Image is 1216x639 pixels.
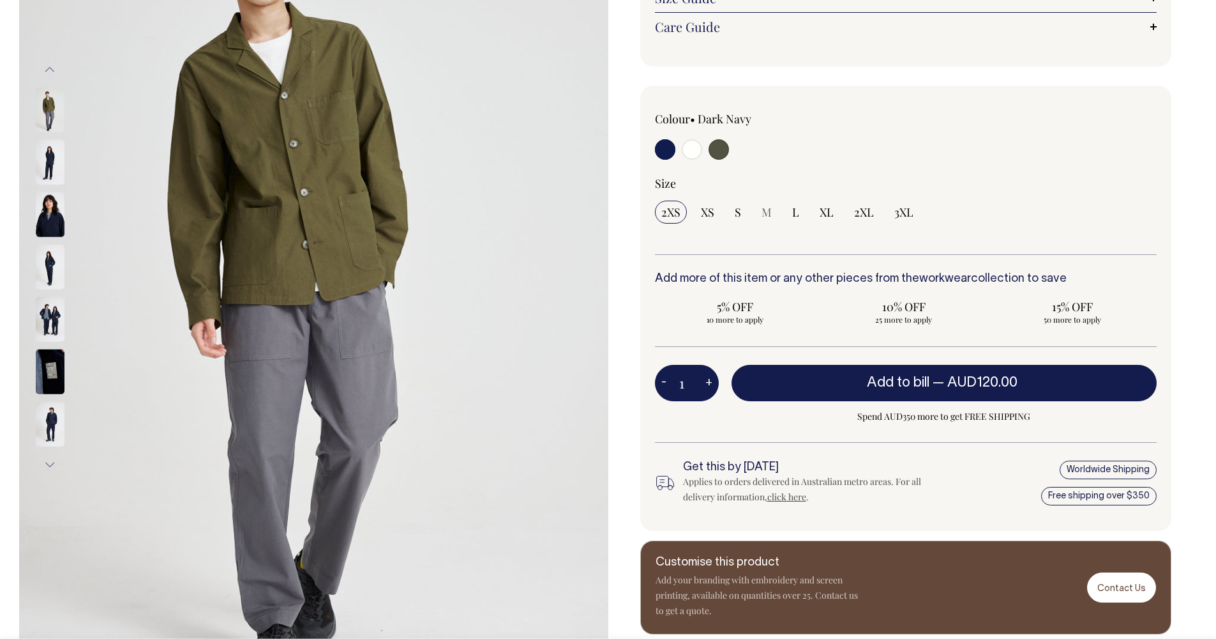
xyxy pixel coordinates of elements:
input: XL [813,201,840,224]
input: 2XS [655,201,687,224]
input: M [755,201,778,224]
span: 3XL [894,204,913,220]
span: AUD120.00 [947,376,1017,389]
h6: Get this by [DATE] [683,461,929,474]
input: 10% OFF 25 more to apply [823,295,984,328]
a: workwear [919,273,971,284]
span: — [933,376,1021,389]
p: Add your branding with embroidery and screen printing, available on quantities over 25. Contact u... [656,573,860,619]
span: XS [701,204,714,220]
div: Size [655,176,1157,191]
img: dark-navy [36,245,64,289]
span: • [690,111,695,127]
span: Add to bill [867,376,929,389]
input: 5% OFF 10 more to apply [655,295,816,328]
input: 3XL [888,201,920,224]
span: 10% OFF [830,299,978,314]
button: Previous [40,55,59,84]
span: 50 more to apply [998,314,1146,325]
input: L [786,201,806,224]
span: XL [820,204,834,220]
span: 2XS [661,204,680,220]
img: dark-navy [36,350,64,394]
span: Spend AUD350 more to get FREE SHIPPING [732,409,1157,424]
span: L [792,204,799,220]
span: 15% OFF [998,299,1146,314]
button: - [655,371,673,396]
input: 15% OFF 50 more to apply [992,295,1153,328]
button: Next [40,450,59,479]
img: olive [36,88,64,132]
span: 2XL [854,204,874,220]
span: 10 more to apply [661,314,809,325]
a: Care Guide [655,19,1157,35]
input: 2XL [848,201,880,224]
span: S [735,204,741,220]
div: Applies to orders delivered in Australian metro areas. For all delivery information, . [683,474,929,505]
span: 25 more to apply [830,314,978,325]
img: dark-navy [36,402,64,447]
h6: Customise this product [656,557,860,569]
button: Add to bill —AUD120.00 [732,365,1157,401]
span: 5% OFF [661,299,809,314]
img: dark-navy [36,192,64,237]
a: Contact Us [1087,573,1156,603]
div: Colour [655,111,856,127]
span: M [762,204,772,220]
img: dark-navy [36,297,64,342]
button: + [699,371,719,396]
h6: Add more of this item or any other pieces from the collection to save [655,273,1157,286]
label: Dark Navy [698,111,751,127]
img: dark-navy [36,140,64,185]
input: XS [694,201,721,224]
a: click here [767,491,806,503]
input: S [728,201,747,224]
